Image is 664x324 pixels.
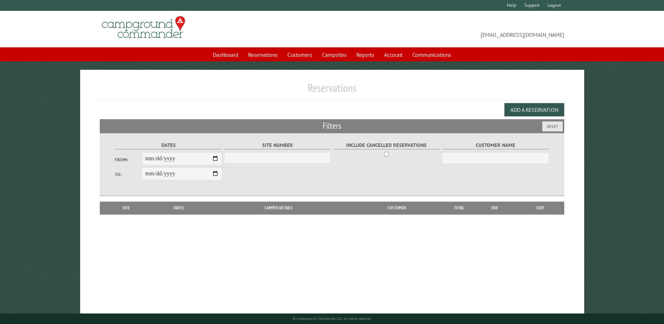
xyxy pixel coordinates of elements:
[542,121,563,131] button: Reset
[283,48,316,61] a: Customers
[517,202,564,214] th: Edit
[408,48,455,61] a: Communications
[293,316,372,321] small: © Campground Commander LLC. All rights reserved.
[115,171,141,178] label: To:
[149,202,209,214] th: Dates
[209,48,243,61] a: Dashboard
[442,141,549,149] label: Customer Name
[100,14,187,41] img: Campground Commander
[115,156,141,163] label: From:
[333,141,440,149] label: Include Cancelled Reservations
[445,202,473,214] th: Total
[115,141,222,149] label: Dates
[224,141,331,149] label: Site Number
[103,202,149,214] th: Site
[473,202,517,214] th: Due
[100,81,564,100] h1: Reservations
[348,202,445,214] th: Customer
[380,48,407,61] a: Account
[332,19,564,39] span: [EMAIL_ADDRESS][DOMAIN_NAME]
[318,48,351,61] a: Campsites
[209,202,348,214] th: Camper Details
[100,119,564,133] h2: Filters
[352,48,378,61] a: Reports
[504,103,564,116] button: Add a Reservation
[244,48,282,61] a: Reservations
